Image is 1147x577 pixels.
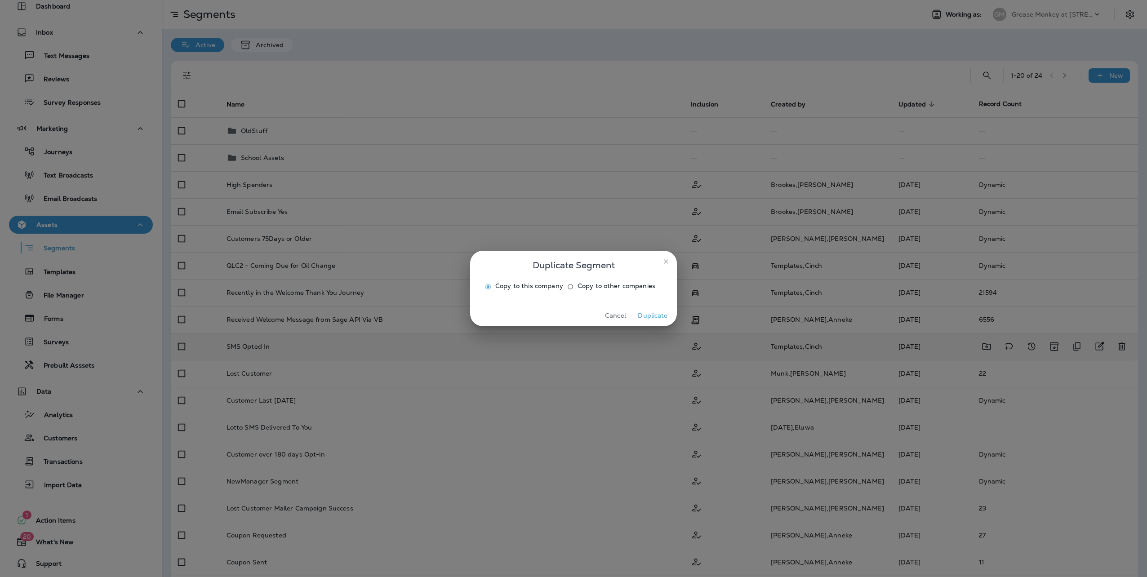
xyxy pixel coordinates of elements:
[533,258,615,272] span: Duplicate Segment
[659,254,673,269] button: close
[599,309,632,323] button: Cancel
[636,309,670,323] button: Duplicate
[495,282,563,290] span: Copy to this company
[578,282,655,290] span: Copy to other companies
